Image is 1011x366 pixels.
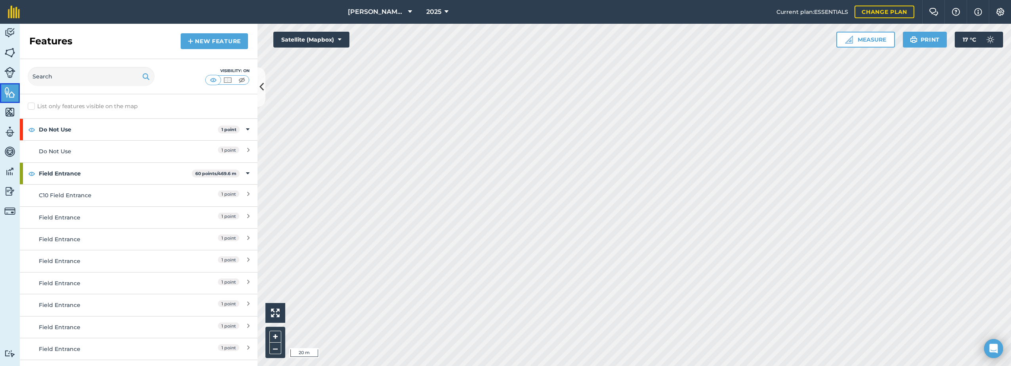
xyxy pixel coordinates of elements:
[28,125,35,134] img: svg+xml;base64,PHN2ZyB4bWxucz0iaHR0cDovL3d3dy53My5vcmcvMjAwMC9zdmciIHdpZHRoPSIxOCIgaGVpZ2h0PSIyNC...
[20,228,258,250] a: Field Entrance1 point
[910,35,918,44] img: svg+xml;base64,PHN2ZyB4bWxucz0iaHR0cDovL3d3dy53My5vcmcvMjAwMC9zdmciIHdpZHRoPSIxOSIgaGVpZ2h0PSIyNC...
[218,191,239,197] span: 1 point
[20,163,258,184] div: Field Entrance60 points/469.6 m
[4,350,15,357] img: svg+xml;base64,PD94bWwgdmVyc2lvbj0iMS4wIiBlbmNvZGluZz0idXRmLTgiPz4KPCEtLSBHZW5lcmF0b3I6IEFkb2JlIE...
[20,316,258,338] a: Field Entrance1 point
[39,345,179,353] div: Field Entrance
[39,279,179,288] div: Field Entrance
[20,338,258,360] a: Field Entrance1 point
[996,8,1005,16] img: A cog icon
[348,7,405,17] span: [PERSON_NAME] Farm Life
[963,32,976,48] span: 17 ° C
[273,32,349,48] button: Satellite (Mapbox)
[28,102,137,111] label: List only features visible on the map
[195,171,237,176] strong: 60 points / 469.6 m
[4,47,15,59] img: svg+xml;base64,PHN2ZyB4bWxucz0iaHR0cDovL3d3dy53My5vcmcvMjAwMC9zdmciIHdpZHRoPSI1NiIgaGVpZ2h0PSI2MC...
[984,339,1003,358] div: Open Intercom Messenger
[218,278,239,285] span: 1 point
[39,235,179,244] div: Field Entrance
[4,126,15,138] img: svg+xml;base64,PD94bWwgdmVyc2lvbj0iMS4wIiBlbmNvZGluZz0idXRmLTgiPz4KPCEtLSBHZW5lcmF0b3I6IEFkb2JlIE...
[20,119,258,140] div: Do Not Use1 point
[20,250,258,272] a: Field Entrance1 point
[39,257,179,265] div: Field Entrance
[776,8,848,16] span: Current plan : ESSENTIALS
[221,127,237,132] strong: 1 point
[39,147,179,156] div: Do Not Use
[39,191,179,200] div: C10 Field Entrance
[903,32,947,48] button: Print
[205,68,250,74] div: Visibility: On
[28,67,155,86] input: Search
[855,6,914,18] a: Change plan
[4,86,15,98] img: svg+xml;base64,PHN2ZyB4bWxucz0iaHR0cDovL3d3dy53My5vcmcvMjAwMC9zdmciIHdpZHRoPSI1NiIgaGVpZ2h0PSI2MC...
[208,76,218,84] img: svg+xml;base64,PHN2ZyB4bWxucz0iaHR0cDovL3d3dy53My5vcmcvMjAwMC9zdmciIHdpZHRoPSI1MCIgaGVpZ2h0PSI0MC...
[218,300,239,307] span: 1 point
[218,344,239,351] span: 1 point
[188,36,193,46] img: svg+xml;base64,PHN2ZyB4bWxucz0iaHR0cDovL3d3dy53My5vcmcvMjAwMC9zdmciIHdpZHRoPSIxNCIgaGVpZ2h0PSIyNC...
[4,27,15,39] img: svg+xml;base64,PD94bWwgdmVyc2lvbj0iMS4wIiBlbmNvZGluZz0idXRmLTgiPz4KPCEtLSBHZW5lcmF0b3I6IEFkb2JlIE...
[29,35,72,48] h2: Features
[181,33,248,49] a: New feature
[4,146,15,158] img: svg+xml;base64,PD94bWwgdmVyc2lvbj0iMS4wIiBlbmNvZGluZz0idXRmLTgiPz4KPCEtLSBHZW5lcmF0b3I6IEFkb2JlIE...
[955,32,1003,48] button: 17 °C
[20,272,258,294] a: Field Entrance1 point
[218,147,239,153] span: 1 point
[974,7,982,17] img: svg+xml;base64,PHN2ZyB4bWxucz0iaHR0cDovL3d3dy53My5vcmcvMjAwMC9zdmciIHdpZHRoPSIxNyIgaGVpZ2h0PSIxNy...
[271,309,280,317] img: Four arrows, one pointing top left, one top right, one bottom right and the last bottom left
[218,322,239,329] span: 1 point
[223,76,233,84] img: svg+xml;base64,PHN2ZyB4bWxucz0iaHR0cDovL3d3dy53My5vcmcvMjAwMC9zdmciIHdpZHRoPSI1MCIgaGVpZ2h0PSI0MC...
[218,234,239,241] span: 1 point
[28,169,35,178] img: svg+xml;base64,PHN2ZyB4bWxucz0iaHR0cDovL3d3dy53My5vcmcvMjAwMC9zdmciIHdpZHRoPSIxOCIgaGVpZ2h0PSIyNC...
[218,256,239,263] span: 1 point
[982,32,998,48] img: svg+xml;base64,PD94bWwgdmVyc2lvbj0iMS4wIiBlbmNvZGluZz0idXRmLTgiPz4KPCEtLSBHZW5lcmF0b3I6IEFkb2JlIE...
[237,76,247,84] img: svg+xml;base64,PHN2ZyB4bWxucz0iaHR0cDovL3d3dy53My5vcmcvMjAwMC9zdmciIHdpZHRoPSI1MCIgaGVpZ2h0PSI0MC...
[39,301,179,309] div: Field Entrance
[142,72,150,81] img: svg+xml;base64,PHN2ZyB4bWxucz0iaHR0cDovL3d3dy53My5vcmcvMjAwMC9zdmciIHdpZHRoPSIxOSIgaGVpZ2h0PSIyNC...
[39,213,179,222] div: Field Entrance
[269,331,281,343] button: +
[269,343,281,354] button: –
[39,163,192,184] strong: Field Entrance
[4,185,15,197] img: svg+xml;base64,PD94bWwgdmVyc2lvbj0iMS4wIiBlbmNvZGluZz0idXRmLTgiPz4KPCEtLSBHZW5lcmF0b3I6IEFkb2JlIE...
[4,166,15,177] img: svg+xml;base64,PD94bWwgdmVyc2lvbj0iMS4wIiBlbmNvZGluZz0idXRmLTgiPz4KPCEtLSBHZW5lcmF0b3I6IEFkb2JlIE...
[4,106,15,118] img: svg+xml;base64,PHN2ZyB4bWxucz0iaHR0cDovL3d3dy53My5vcmcvMjAwMC9zdmciIHdpZHRoPSI1NiIgaGVpZ2h0PSI2MC...
[929,8,939,16] img: Two speech bubbles overlapping with the left bubble in the forefront
[426,7,441,17] span: 2025
[845,36,853,44] img: Ruler icon
[20,206,258,228] a: Field Entrance1 point
[951,8,961,16] img: A question mark icon
[20,140,258,162] a: Do Not Use1 point
[218,213,239,219] span: 1 point
[39,119,218,140] strong: Do Not Use
[4,67,15,78] img: svg+xml;base64,PD94bWwgdmVyc2lvbj0iMS4wIiBlbmNvZGluZz0idXRmLTgiPz4KPCEtLSBHZW5lcmF0b3I6IEFkb2JlIE...
[4,206,15,217] img: svg+xml;base64,PD94bWwgdmVyc2lvbj0iMS4wIiBlbmNvZGluZz0idXRmLTgiPz4KPCEtLSBHZW5lcmF0b3I6IEFkb2JlIE...
[8,6,20,18] img: fieldmargin Logo
[39,323,179,332] div: Field Entrance
[836,32,895,48] button: Measure
[20,294,258,316] a: Field Entrance1 point
[20,184,258,206] a: C10 Field Entrance1 point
